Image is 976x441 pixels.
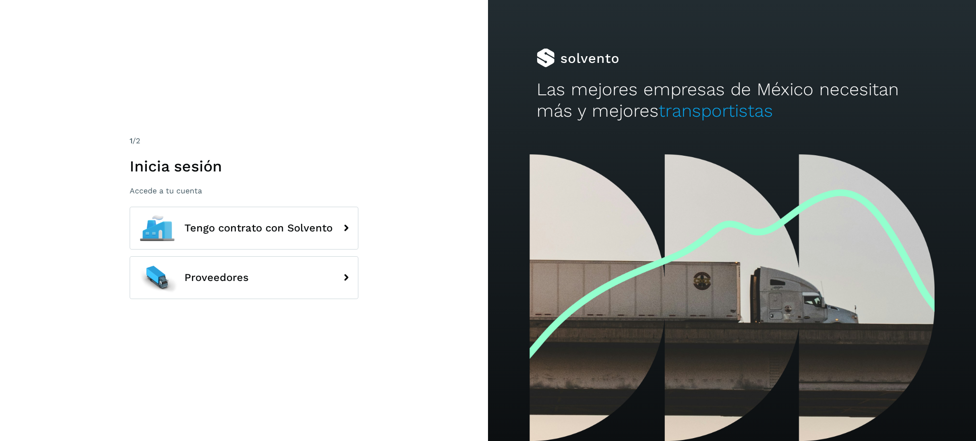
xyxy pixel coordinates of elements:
p: Accede a tu cuenta [130,186,358,195]
button: Proveedores [130,256,358,299]
h1: Inicia sesión [130,157,358,175]
h2: Las mejores empresas de México necesitan más y mejores [537,79,927,121]
div: /2 [130,135,358,147]
span: 1 [130,136,132,145]
span: Proveedores [184,272,249,283]
span: Tengo contrato con Solvento [184,222,333,234]
button: Tengo contrato con Solvento [130,207,358,250]
span: transportistas [659,100,773,121]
